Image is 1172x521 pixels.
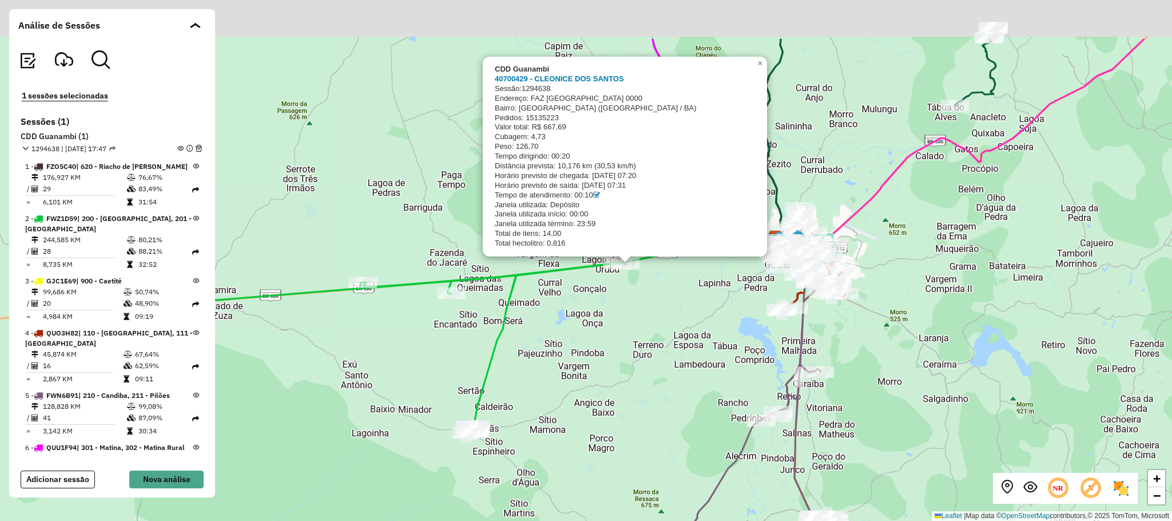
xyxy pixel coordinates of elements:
div: Tempo dirigindo: 00:20 [495,152,753,161]
td: 128,828 KM [42,401,126,412]
td: 32:52 [138,259,192,270]
td: = [25,425,31,437]
td: 80,21% [138,234,192,246]
div: Valor total: R$ 667,69 [495,123,753,133]
span: Peso: 126,70 [495,142,539,151]
div: Janela utilizada término: 23:59 [495,219,753,229]
td: 45,874 KM [42,349,123,360]
a: 40700429 - CLEONICE DOS SANTOS [495,74,624,83]
span: Análise de Sessões [18,18,100,32]
h6: Sessões (1) [21,116,204,127]
button: Adicionar sessão [21,471,95,488]
td: 3,142 KM [42,425,126,437]
i: Distância Total [31,174,38,181]
i: Distância Total [31,289,38,295]
span: + [1153,471,1161,486]
td: 31:54 [138,196,192,208]
i: % de utilização do peso [127,236,136,243]
td: 83,49% [138,183,192,195]
span: 6 - [25,443,185,453]
td: 09:11 [134,373,192,385]
div: Pedidos: 15135223 [495,113,753,123]
a: Zoom out [1148,487,1165,504]
span: 4 - [25,328,193,349]
i: Total de Atividades [31,415,38,421]
td: 176,927 KM [42,172,126,183]
span: 620 - Riacho de Santana [76,162,188,171]
div: Janela utilizada: Depósito [495,200,753,210]
i: % de utilização do peso [124,351,132,358]
td: 30:34 [138,425,192,437]
div: Total hectolitro: 0,816 [495,239,753,248]
td: 88,21% [138,246,192,257]
button: Visualizar Romaneio Exportadas [55,50,73,71]
span: Exibir rótulo [1079,476,1103,500]
h6: CDD Guanambi (1) [21,132,204,142]
div: Bairro: [GEOGRAPHIC_DATA] ([GEOGRAPHIC_DATA] / BA) [495,104,753,113]
i: % de utilização da cubagem [124,300,132,307]
td: 16 [42,360,123,372]
button: Centralizar mapa no depósito ou ponto de apoio [1000,480,1014,497]
td: 4,984 KM [42,311,123,322]
td: / [25,360,31,372]
i: % de utilização do peso [127,174,136,181]
i: % de utilização da cubagem [124,362,132,369]
i: Distância Total [31,403,38,410]
i: Rota exportada [192,187,199,194]
i: % de utilização do peso [124,289,132,295]
span: QUO3H82 [46,329,78,337]
i: Total de Atividades [31,248,38,255]
i: Total de Atividades [31,300,38,307]
a: Zoom in [1148,470,1165,487]
td: 48,90% [134,298,192,309]
span: GJC1E69 [46,277,76,285]
img: Exibir/Ocultar setores [1112,479,1130,498]
i: Total de Atividades [31,185,38,192]
span: 200 - Palmas de Monte Alto, 201 - Mutãs [25,214,192,233]
td: 09:19 [134,311,192,322]
td: 8,735 KM [42,259,126,270]
span: Cubagem: 4,73 [495,132,546,141]
div: Janela utilizada início: 00:00 [495,210,753,220]
div: Total de itens: 14,00 [495,229,753,239]
button: Visualizar relatório de Roteirização Exportadas [18,50,37,71]
td: 20 [42,298,123,309]
div: Horário previsto de saída: [DATE] 07:31 [495,181,753,191]
div: Endereço: FAZ [GEOGRAPHIC_DATA] 0000 [495,94,753,104]
i: Tempo total em rota [127,199,133,206]
span: 1294638 [522,84,551,93]
span: 3 - [25,276,122,286]
td: 87,09% [138,412,192,424]
span: | [964,512,966,520]
a: Close popup [753,57,767,70]
a: Com service time [593,191,600,199]
td: = [25,373,31,385]
span: FWZ1D59 [46,214,77,223]
button: Nova análise [129,471,204,488]
td: 41 [42,412,126,424]
span: 210 - Candiba, 211 - Pilões [78,391,170,400]
td: = [25,196,31,208]
td: 62,59% [134,360,192,372]
strong: CDD Guanambi [495,65,549,73]
td: / [25,412,31,424]
button: 1 sessões selecionadas [18,89,112,102]
div: Horário previsto de chegada: [DATE] 07:20 [495,171,753,181]
img: 400 UDC Full Guanambi [790,229,805,244]
a: OpenStreetMap [1002,512,1050,520]
td: / [25,246,31,257]
i: Tempo total em rota [127,428,133,435]
button: Exibir sessão original [1023,480,1037,497]
td: / [25,183,31,195]
i: % de utilização da cubagem [127,248,136,255]
span: Ocultar NR [1046,476,1070,500]
span: FZO5C40 [46,162,76,171]
div: Sessão: [495,84,753,94]
span: 900 - Caetité [76,277,122,285]
td: 76,67% [138,172,192,183]
img: Guanambi FAD [772,230,786,245]
i: Rota exportada [192,249,199,256]
i: Rota exportada [192,301,199,308]
td: = [25,259,31,270]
